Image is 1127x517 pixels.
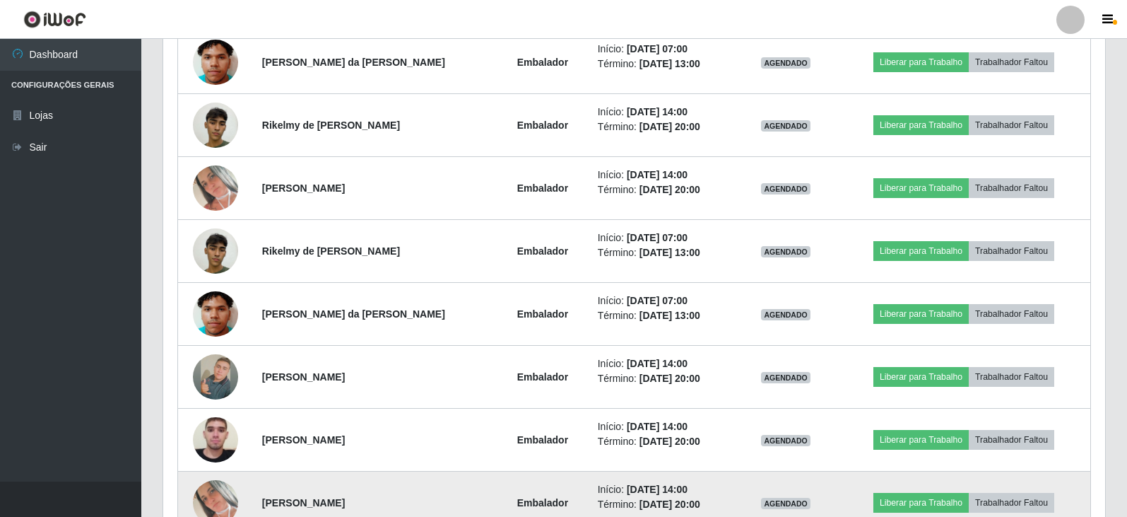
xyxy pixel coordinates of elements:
strong: Embalador [517,434,568,446]
strong: Rikelmy de [PERSON_NAME] [262,120,400,131]
li: Início: [598,42,726,57]
strong: [PERSON_NAME] da [PERSON_NAME] [262,308,445,320]
span: AGENDADO [761,435,810,446]
button: Trabalhador Faltou [969,430,1054,450]
li: Término: [598,308,726,323]
button: Liberar para Trabalho [873,367,969,387]
strong: Embalador [517,245,568,257]
li: Término: [598,371,726,386]
li: Início: [598,105,726,120]
span: AGENDADO [761,57,810,69]
button: Liberar para Trabalho [873,493,969,513]
strong: Embalador [517,120,568,131]
button: Trabalhador Faltou [969,367,1054,387]
li: Início: [598,356,726,371]
button: Liberar para Trabalho [873,304,969,324]
time: [DATE] 20:00 [639,499,700,510]
time: [DATE] 07:00 [627,43,688,54]
strong: Embalador [517,371,568,383]
strong: Embalador [517,497,568,509]
time: [DATE] 20:00 [639,373,700,384]
button: Liberar para Trabalho [873,115,969,135]
strong: [PERSON_NAME] [262,182,345,194]
button: Liberar para Trabalho [873,178,969,198]
img: CoreUI Logo [23,11,86,28]
strong: Embalador [517,57,568,68]
img: 1752537473064.jpeg [193,22,238,103]
time: [DATE] 14:00 [627,484,688,495]
time: [DATE] 07:00 [627,232,688,243]
button: Trabalhador Faltou [969,178,1054,198]
img: 1752573650429.jpeg [193,337,238,417]
li: Início: [598,482,726,497]
button: Trabalhador Faltou [969,241,1054,261]
time: [DATE] 13:00 [639,310,700,321]
time: [DATE] 14:00 [627,421,688,432]
img: 1752537473064.jpeg [193,274,238,354]
strong: Embalador [517,182,568,194]
button: Liberar para Trabalho [873,430,969,450]
img: 1752535876066.jpeg [193,95,238,155]
button: Trabalhador Faltou [969,493,1054,513]
li: Término: [598,182,726,197]
strong: Rikelmy de [PERSON_NAME] [262,245,400,257]
strong: [PERSON_NAME] [262,434,345,446]
li: Término: [598,434,726,449]
strong: Embalador [517,308,568,320]
button: Trabalhador Faltou [969,115,1054,135]
button: Liberar para Trabalho [873,52,969,72]
li: Término: [598,120,726,134]
time: [DATE] 14:00 [627,106,688,117]
span: AGENDADO [761,372,810,383]
img: 1759187969395.jpeg [193,393,238,487]
button: Liberar para Trabalho [873,241,969,261]
strong: [PERSON_NAME] [262,497,345,509]
span: AGENDADO [761,183,810,194]
strong: [PERSON_NAME] da [PERSON_NAME] [262,57,445,68]
time: [DATE] 20:00 [639,121,700,132]
li: Término: [598,57,726,71]
time: [DATE] 14:00 [627,169,688,180]
span: AGENDADO [761,309,810,320]
li: Início: [598,419,726,434]
time: [DATE] 14:00 [627,358,688,369]
span: AGENDADO [761,120,810,132]
button: Trabalhador Faltou [969,304,1054,324]
li: Início: [598,168,726,182]
li: Início: [598,294,726,308]
button: Trabalhador Faltou [969,52,1054,72]
img: 1754606528213.jpeg [193,165,238,211]
strong: [PERSON_NAME] [262,371,345,383]
li: Início: [598,231,726,245]
img: 1752535876066.jpeg [193,221,238,281]
li: Término: [598,497,726,512]
time: [DATE] 20:00 [639,436,700,447]
time: [DATE] 07:00 [627,295,688,306]
span: AGENDADO [761,498,810,509]
time: [DATE] 20:00 [639,184,700,195]
span: AGENDADO [761,246,810,257]
li: Término: [598,245,726,260]
time: [DATE] 13:00 [639,58,700,69]
time: [DATE] 13:00 [639,247,700,258]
